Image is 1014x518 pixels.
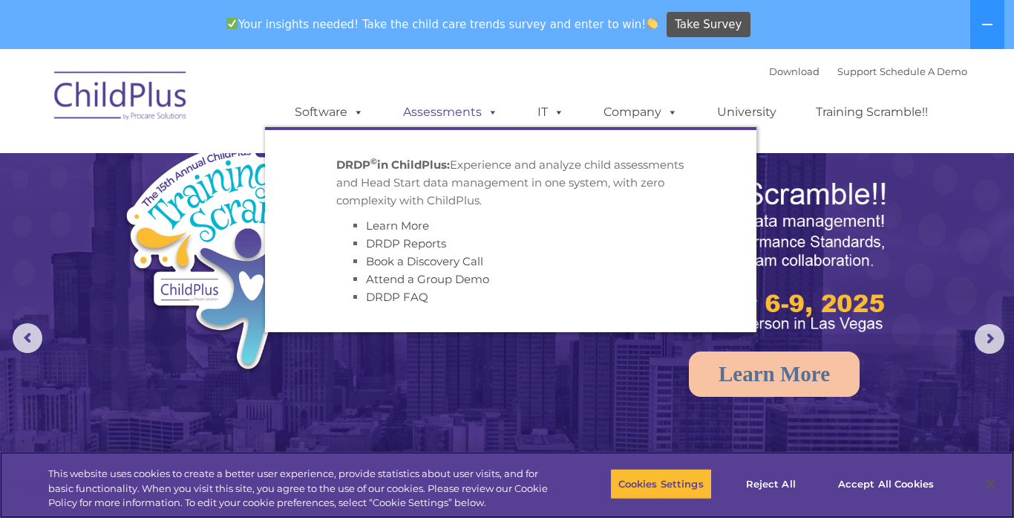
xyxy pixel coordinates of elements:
[366,290,428,304] a: DRDP FAQ
[206,159,269,170] span: Phone number
[724,468,817,499] button: Reject All
[667,12,750,38] a: Take Survey
[366,272,489,286] a: Attend a Group Demo
[388,97,513,127] a: Assessments
[206,98,252,109] span: Last name
[220,10,664,39] span: Your insights needed! Take the child care trends survey and enter to win!
[837,65,877,77] a: Support
[647,18,658,29] img: 👏
[366,218,429,233] a: Learn More
[336,158,450,172] strong: DRDP in ChildPlus:
[830,468,942,499] button: Accept All Cookies
[769,65,967,77] font: |
[523,97,579,127] a: IT
[47,61,195,135] img: ChildPlus by Procare Solutions
[610,468,712,499] button: Cookies Settings
[769,65,820,77] a: Download
[336,156,685,210] p: Experience and analyze child assessments and Head Start data management in one system, with zero ...
[675,12,742,38] span: Take Survey
[48,467,557,511] div: This website uses cookies to create a better user experience, provide statistics about user visit...
[702,97,791,127] a: University
[974,467,1007,500] button: Close
[880,65,967,77] a: Schedule A Demo
[689,352,860,397] a: Learn More
[370,156,377,166] sup: ©
[366,254,483,268] a: Book a Discovery Call
[366,236,446,250] a: DRDP Reports
[226,18,238,29] img: ✅
[801,97,943,127] a: Training Scramble!!
[589,97,693,127] a: Company
[280,97,379,127] a: Software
